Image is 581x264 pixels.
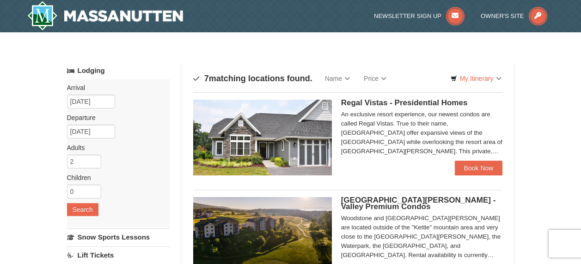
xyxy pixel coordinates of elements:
[341,98,468,107] span: Regal Vistas - Presidential Homes
[357,69,393,88] a: Price
[374,12,465,19] a: Newsletter Sign Up
[67,113,163,122] label: Departure
[318,69,357,88] a: Name
[341,196,496,211] span: [GEOGRAPHIC_DATA][PERSON_NAME] - Valley Premium Condos
[481,12,547,19] a: Owner's Site
[204,74,209,83] span: 7
[67,143,163,152] label: Adults
[193,74,312,83] h4: matching locations found.
[374,12,441,19] span: Newsletter Sign Up
[67,173,163,182] label: Children
[341,214,503,260] div: Woodstone and [GEOGRAPHIC_DATA][PERSON_NAME] are located outside of the "Kettle" mountain area an...
[455,161,503,175] a: Book Now
[67,83,163,92] label: Arrival
[341,110,503,156] div: An exclusive resort experience, our newest condos are called Regal Vistas. True to their name, [G...
[193,100,332,175] img: 19218991-1-902409a9.jpg
[67,228,170,246] a: Snow Sports Lessons
[67,62,170,79] a: Lodging
[27,1,183,30] a: Massanutten Resort
[481,12,524,19] span: Owner's Site
[67,203,98,216] button: Search
[27,1,183,30] img: Massanutten Resort Logo
[445,72,507,85] a: My Itinerary
[67,246,170,264] a: Lift Tickets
